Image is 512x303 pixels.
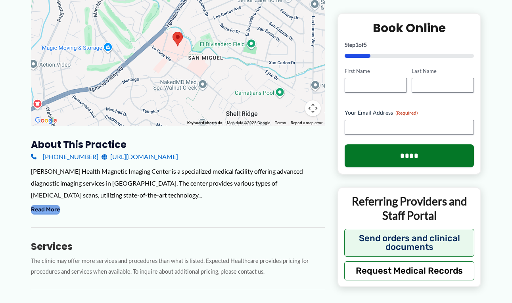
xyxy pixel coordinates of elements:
p: Referring Providers and Staff Portal [344,194,475,223]
span: (Required) [395,110,418,116]
a: Open this area in Google Maps (opens a new window) [33,115,59,126]
button: Map camera controls [305,100,321,116]
h3: Services [31,240,325,253]
h2: Book Online [345,20,474,35]
label: First Name [345,67,407,75]
button: Keyboard shortcuts [187,120,222,126]
a: [URL][DOMAIN_NAME] [102,151,178,163]
img: Google [33,115,59,126]
p: The clinic may offer more services and procedures than what is listed. Expected Healthcare provid... [31,256,325,277]
a: Report a map error [291,121,322,125]
p: Step of [345,42,474,47]
label: Your Email Address [345,109,474,117]
a: Terms (opens in new tab) [275,121,286,125]
button: Read More [31,205,60,215]
span: Map data ©2025 Google [227,121,270,125]
h3: About this practice [31,138,325,151]
label: Last Name [412,67,474,75]
a: [PHONE_NUMBER] [31,151,98,163]
div: [PERSON_NAME] Health Magnetic Imaging Center is a specialized medical facility offering advanced ... [31,165,325,201]
span: 5 [364,41,367,48]
button: Request Medical Records [344,261,475,280]
span: 1 [355,41,359,48]
button: Send orders and clinical documents [344,228,475,256]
